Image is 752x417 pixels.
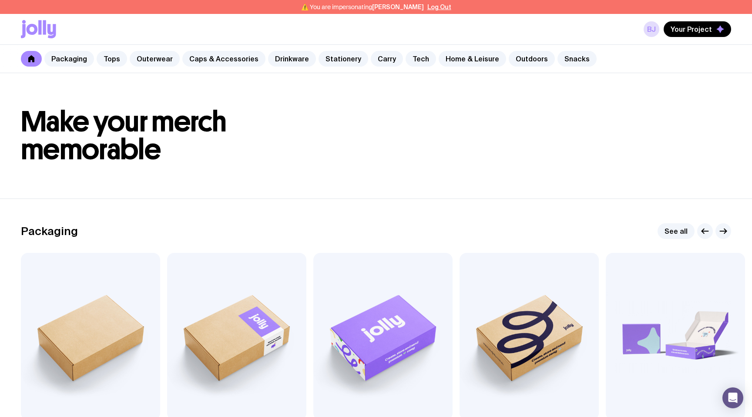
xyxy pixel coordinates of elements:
a: Tech [406,51,436,67]
button: Your Project [664,21,731,37]
a: BJ [644,21,659,37]
span: Make your merch memorable [21,104,227,167]
a: Carry [371,51,403,67]
div: Open Intercom Messenger [722,387,743,408]
h2: Packaging [21,225,78,238]
a: Home & Leisure [439,51,506,67]
a: See all [658,223,695,239]
a: Packaging [44,51,94,67]
button: Log Out [427,3,451,10]
span: [PERSON_NAME] [372,3,424,10]
a: Outdoors [509,51,555,67]
span: Your Project [671,25,712,34]
a: Tops [97,51,127,67]
a: Outerwear [130,51,180,67]
span: ⚠️ You are impersonating [301,3,424,10]
a: Snacks [557,51,597,67]
a: Caps & Accessories [182,51,265,67]
a: Stationery [319,51,368,67]
a: Drinkware [268,51,316,67]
